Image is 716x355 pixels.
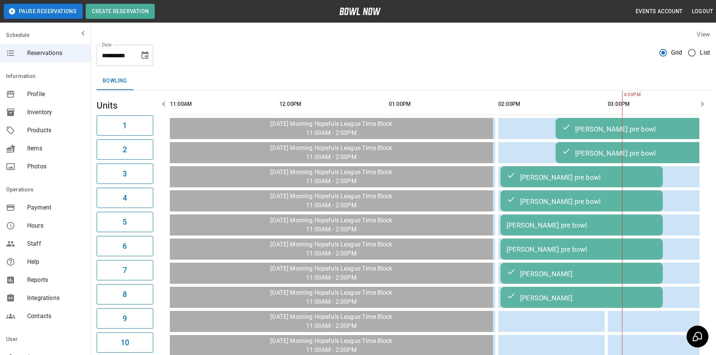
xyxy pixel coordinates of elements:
[27,144,85,153] span: Items
[97,260,153,280] button: 7
[97,188,153,208] button: 4
[700,48,710,57] span: List
[86,4,155,19] button: Create Reservation
[697,31,710,38] label: View
[27,49,85,58] span: Reservations
[498,93,605,115] th: 02:00PM
[27,294,85,303] span: Integrations
[671,48,682,57] span: Grid
[97,332,153,353] button: 10
[170,93,276,115] th: 11:00AM
[97,212,153,232] button: 5
[622,91,624,99] span: 4:00PM
[123,192,127,204] h6: 4
[123,312,127,324] h6: 9
[507,172,657,181] div: [PERSON_NAME] pre bowl
[27,221,85,230] span: Hours
[27,257,85,266] span: Help
[27,275,85,285] span: Reports
[123,216,127,228] h6: 5
[123,240,127,252] h6: 6
[562,148,712,157] div: [PERSON_NAME] pre bowl
[27,126,85,135] span: Products
[97,308,153,329] button: 9
[633,5,686,18] button: Events Account
[97,236,153,256] button: 6
[507,221,657,229] div: [PERSON_NAME] pre bowl
[123,168,127,180] h6: 3
[389,93,495,115] th: 01:00PM
[507,293,657,302] div: [PERSON_NAME]
[97,164,153,184] button: 3
[123,288,127,300] h6: 8
[27,203,85,212] span: Payment
[27,239,85,248] span: Staff
[562,124,712,133] div: [PERSON_NAME] pre bowl
[507,196,657,205] div: [PERSON_NAME] pre bowl
[97,284,153,305] button: 8
[123,119,127,132] h6: 1
[123,144,127,156] h6: 2
[123,264,127,276] h6: 7
[507,269,657,278] div: [PERSON_NAME]
[507,245,657,253] div: [PERSON_NAME] pre bowl
[689,5,716,18] button: Logout
[4,4,83,19] button: Pause Reservations
[97,139,153,160] button: 2
[27,312,85,321] span: Contacts
[137,48,152,63] button: Choose date, selected date is Oct 13, 2025
[27,90,85,99] span: Profile
[97,99,153,112] h5: Units
[97,72,133,90] button: Bowling
[27,108,85,117] span: Inventory
[97,72,710,90] div: inventory tabs
[339,8,381,15] img: logo
[279,93,386,115] th: 12:00PM
[27,162,85,171] span: Photos
[121,337,129,349] h6: 10
[97,115,153,136] button: 1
